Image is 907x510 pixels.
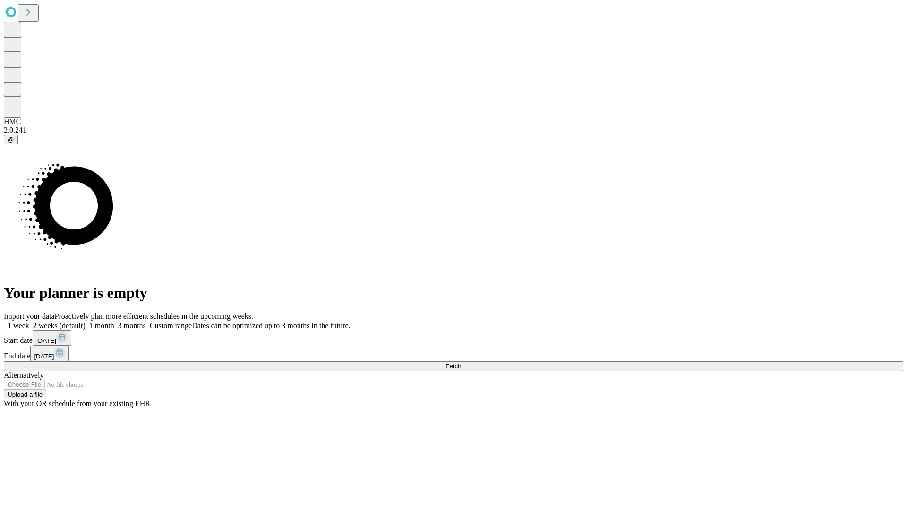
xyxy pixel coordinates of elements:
[89,322,114,330] span: 1 month
[4,312,55,320] span: Import your data
[4,346,903,361] div: End date
[4,126,903,135] div: 2.0.241
[4,371,43,379] span: Alternatively
[33,330,71,346] button: [DATE]
[4,135,18,144] button: @
[33,322,86,330] span: 2 weeks (default)
[445,363,461,370] span: Fetch
[4,330,903,346] div: Start date
[150,322,192,330] span: Custom range
[55,312,253,320] span: Proactively plan more efficient schedules in the upcoming weeks.
[4,390,46,399] button: Upload a file
[118,322,146,330] span: 3 months
[4,284,903,302] h1: Your planner is empty
[4,399,150,408] span: With your OR schedule from your existing EHR
[30,346,69,361] button: [DATE]
[8,136,14,143] span: @
[36,337,56,344] span: [DATE]
[34,353,54,360] span: [DATE]
[192,322,350,330] span: Dates can be optimized up to 3 months in the future.
[4,361,903,371] button: Fetch
[8,322,29,330] span: 1 week
[4,118,903,126] div: HMC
